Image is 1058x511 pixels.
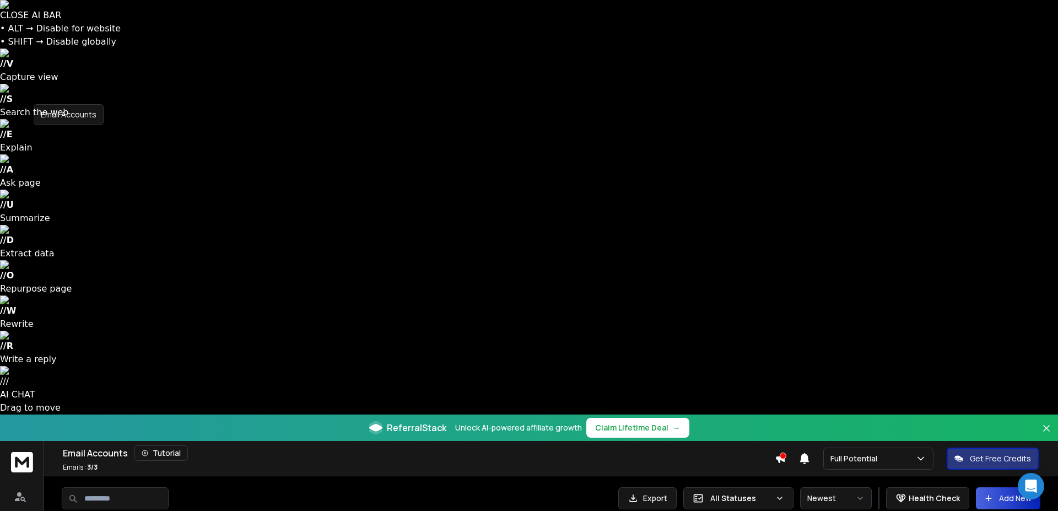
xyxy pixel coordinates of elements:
[63,445,775,461] div: Email Accounts
[886,487,969,509] button: Health Check
[63,463,98,472] p: Emails :
[387,421,446,434] span: ReferralStack
[947,448,1039,470] button: Get Free Credits
[976,487,1040,509] button: Add New
[87,462,98,472] span: 3 / 3
[909,493,960,504] p: Health Check
[1018,473,1044,499] div: Open Intercom Messenger
[1039,421,1054,448] button: Close banner
[455,422,582,433] p: Unlock AI-powered affiliate growth
[673,422,681,433] span: →
[970,453,1031,464] p: Get Free Credits
[134,445,188,461] button: Tutorial
[618,487,677,509] button: Export
[830,453,882,464] p: Full Potential
[800,487,872,509] button: Newest
[710,493,771,504] p: All Statuses
[586,418,689,438] button: Claim Lifetime Deal→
